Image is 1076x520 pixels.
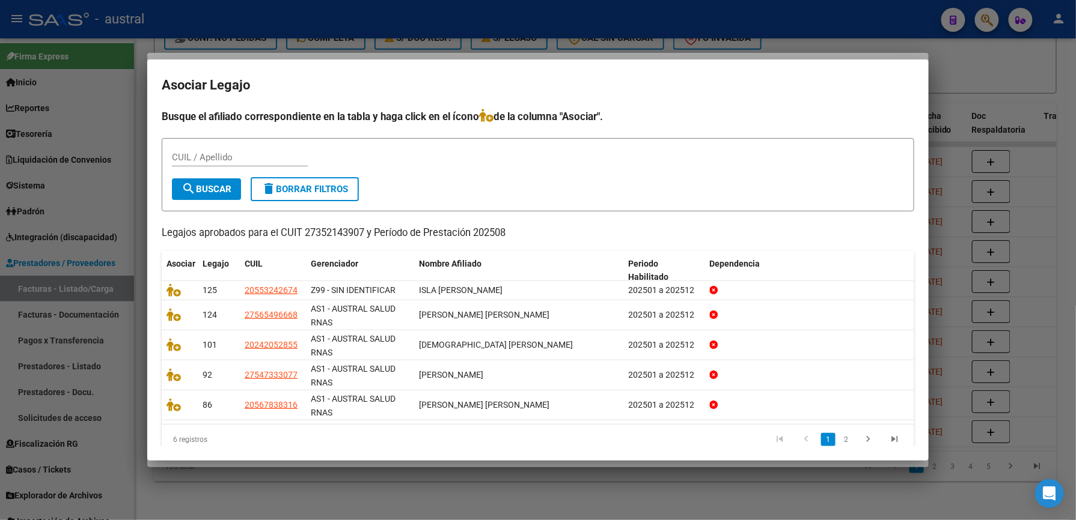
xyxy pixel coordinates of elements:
a: 1 [821,433,836,446]
span: AS1 - AUSTRAL SALUD RNAS [311,304,396,327]
span: Z99 - SIN IDENTIFICAR [311,285,396,295]
mat-icon: delete [261,181,276,196]
span: Gerenciador [311,259,358,268]
span: AS1 - AUSTRAL SALUD RNAS [311,334,396,357]
a: go to next page [857,433,880,446]
span: Buscar [182,184,231,195]
span: 92 [203,370,212,379]
span: 124 [203,310,217,319]
a: 2 [839,433,854,446]
datatable-header-cell: Dependencia [705,251,915,291]
span: AS1 - AUSTRAL SALUD RNAS [311,394,396,417]
span: Nombre Afiliado [419,259,481,268]
p: Legajos aprobados para el CUIT 27352143907 y Período de Prestación 202508 [162,226,914,241]
a: go to first page [768,433,791,446]
div: 202501 a 202512 [629,338,700,352]
span: 20553242674 [245,285,298,295]
datatable-header-cell: Asociar [162,251,198,291]
span: ARECO LUANA RENATTA [419,310,549,319]
span: AS1 - AUSTRAL SALUD RNAS [311,364,396,387]
span: CUIL [245,259,263,268]
div: 6 registros [162,425,310,455]
span: 27547333077 [245,370,298,379]
li: page 1 [819,429,837,450]
datatable-header-cell: CUIL [240,251,306,291]
span: 86 [203,400,212,410]
button: Borrar Filtros [251,177,359,201]
datatable-header-cell: Nombre Afiliado [414,251,624,291]
div: 202501 a 202512 [629,398,700,412]
div: 202501 a 202512 [629,368,700,382]
span: 27565496668 [245,310,298,319]
h4: Busque el afiliado correspondiente en la tabla y haga click en el ícono de la columna "Asociar". [162,109,914,124]
span: CELIZ JUAN ADRIAN [419,340,573,349]
a: go to last page [884,433,906,446]
div: Open Intercom Messenger [1035,479,1064,508]
div: 202501 a 202512 [629,308,700,322]
mat-icon: search [182,181,196,196]
span: 125 [203,285,217,295]
button: Buscar [172,178,241,200]
span: CASTILLO GONZALEZ JULIETA MILAGROS [419,370,483,379]
span: Dependencia [710,259,760,268]
span: Asociar [167,259,195,268]
span: 20242052855 [245,340,298,349]
div: 202501 a 202512 [629,283,700,297]
h2: Asociar Legajo [162,74,914,97]
datatable-header-cell: Periodo Habilitado [624,251,705,291]
a: go to previous page [795,433,818,446]
span: Periodo Habilitado [629,259,669,282]
span: ISLA BAUTISTA RAMIRO [419,285,503,295]
datatable-header-cell: Gerenciador [306,251,414,291]
span: 20567838316 [245,400,298,410]
li: page 2 [837,429,855,450]
span: FERNANDEZ BENICIO MATHEO [419,400,549,410]
span: Borrar Filtros [261,184,348,195]
span: 101 [203,340,217,349]
datatable-header-cell: Legajo [198,251,240,291]
span: Legajo [203,259,229,268]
